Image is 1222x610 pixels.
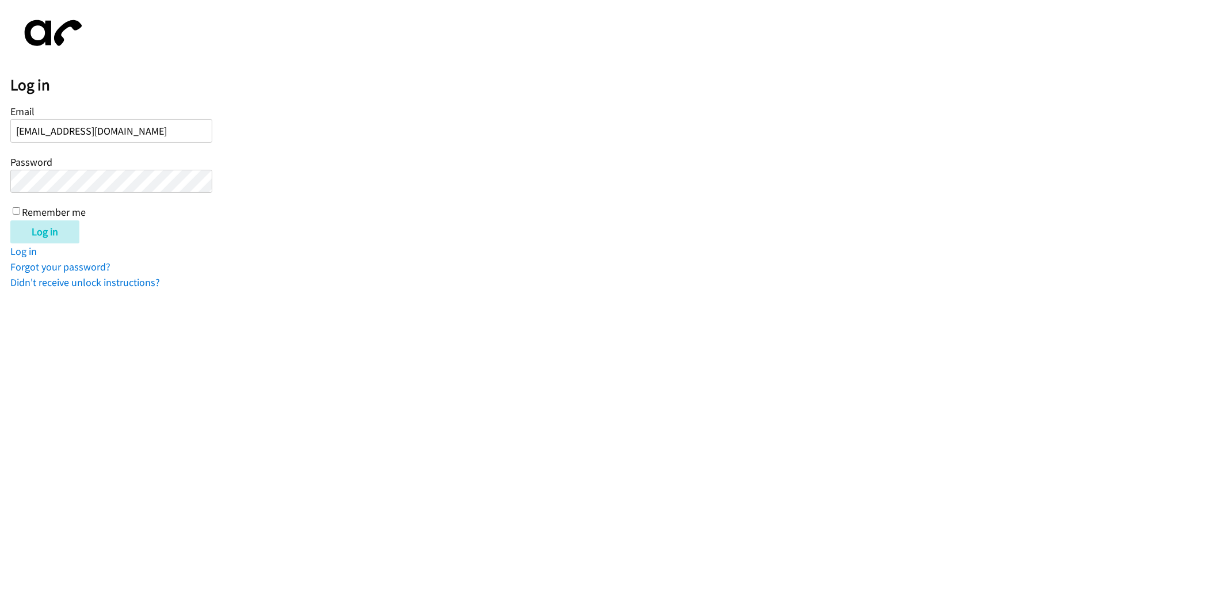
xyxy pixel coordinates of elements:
a: Didn't receive unlock instructions? [10,276,160,289]
input: Log in [10,220,79,243]
a: Forgot your password? [10,260,110,273]
label: Password [10,155,52,169]
label: Email [10,105,35,118]
label: Remember me [22,206,86,219]
h2: Log in [10,75,1222,95]
img: aphone-8a226864a2ddd6a5e75d1ebefc011f4aa8f32683c2d82f3fb0802fe031f96514.svg [10,10,91,56]
a: Log in [10,245,37,258]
